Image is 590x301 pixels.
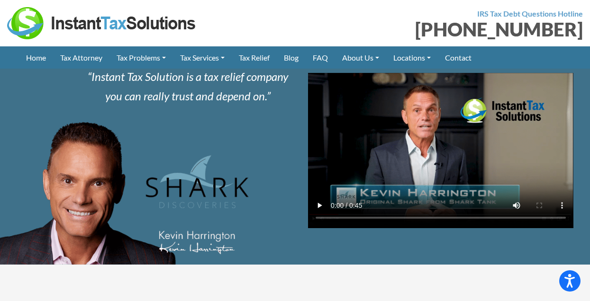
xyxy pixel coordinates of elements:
a: Instant Tax Solutions Logo [7,18,197,27]
a: Tax Services [173,46,232,69]
i: Instant Tax Solution is a tax relief company you can really trust and depend on. [88,70,288,103]
a: Locations [386,46,438,69]
a: FAQ [306,46,335,69]
a: Contact [438,46,479,69]
strong: IRS Tax Debt Questions Hotline [477,9,583,18]
a: Tax Attorney [53,46,109,69]
a: Tax Problems [109,46,173,69]
a: Blog [277,46,306,69]
div: [PHONE_NUMBER] [302,20,583,39]
a: About Us [335,46,386,69]
a: Home [19,46,53,69]
img: Instant Tax Solutions Logo [7,7,197,39]
a: Tax Relief [232,46,277,69]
